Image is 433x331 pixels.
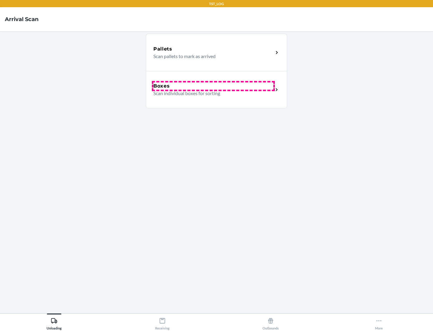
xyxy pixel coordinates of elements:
[108,314,216,330] button: Receiving
[153,53,269,60] p: Scan pallets to mark as arrived
[155,315,170,330] div: Receiving
[209,1,224,7] p: TST_LOG
[146,71,287,108] a: BoxesScan individual boxes for sorting
[47,315,62,330] div: Unloading
[153,45,172,53] h5: Pallets
[5,15,38,23] h4: Arrival Scan
[263,315,279,330] div: Outbounds
[153,82,170,90] h5: Boxes
[375,315,383,330] div: More
[216,314,325,330] button: Outbounds
[325,314,433,330] button: More
[146,34,287,71] a: PalletsScan pallets to mark as arrived
[153,90,269,97] p: Scan individual boxes for sorting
